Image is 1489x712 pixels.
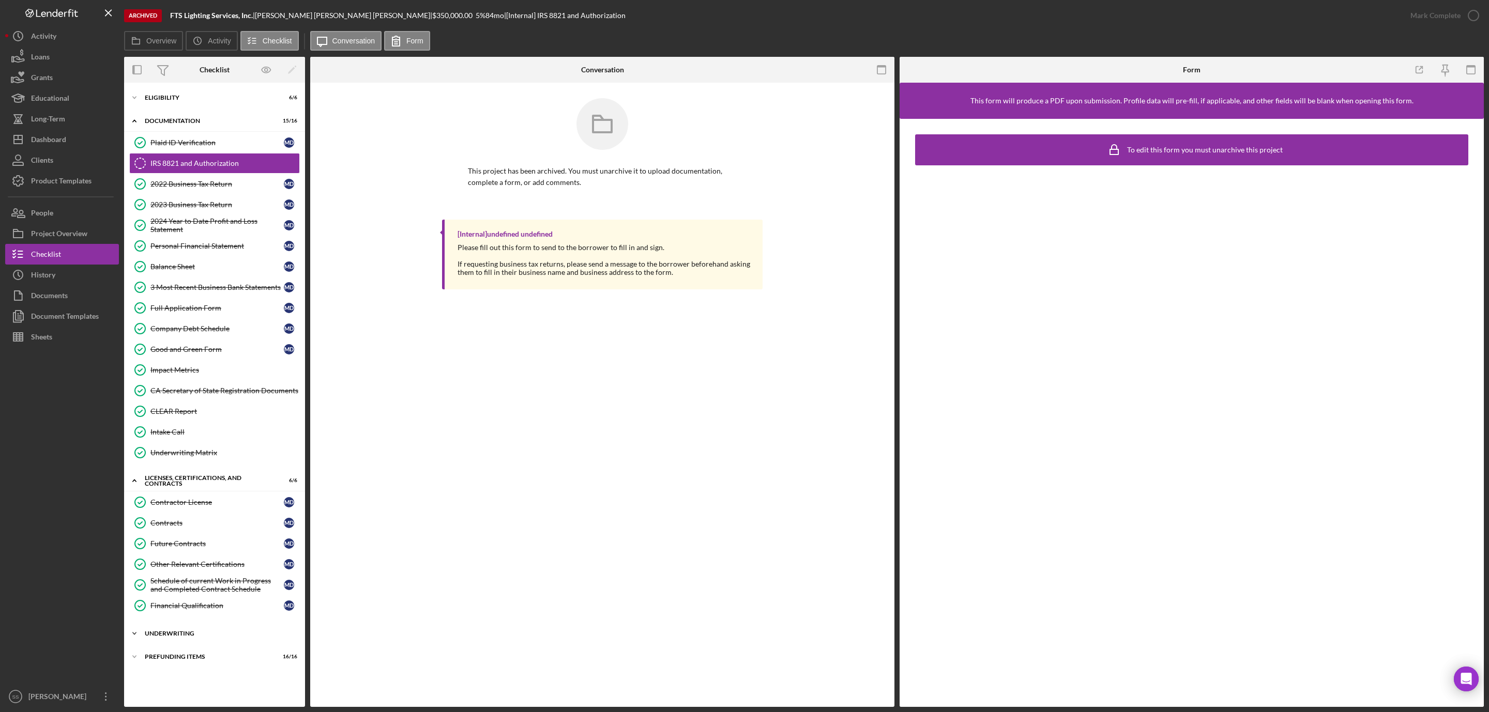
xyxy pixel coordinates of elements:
[284,261,294,272] div: M D
[150,601,284,610] div: Financial Qualification
[5,26,119,47] button: Activity
[5,265,119,285] button: History
[129,533,300,554] a: Future ContractsMD
[504,11,626,20] div: | [Internal] IRS 8821 and Authorization
[1183,66,1201,74] div: Form
[150,283,284,291] div: 3 Most Recent Business Bank Statements
[150,200,284,209] div: 2023 Business Tax Return
[279,118,297,124] div: 15 / 16
[5,285,119,306] a: Documents
[12,694,19,700] text: SS
[150,448,299,457] div: Underwriting Matrix
[129,256,300,277] a: Balance SheetMD
[31,244,61,267] div: Checklist
[31,67,53,90] div: Grants
[145,95,271,101] div: Eligibility
[129,513,300,533] a: ContractsMD
[310,31,382,51] button: Conversation
[186,31,237,51] button: Activity
[284,497,294,507] div: M D
[5,306,119,327] button: Document Templates
[150,498,284,506] div: Contractor License
[150,242,284,250] div: Personal Financial Statement
[240,31,299,51] button: Checklist
[31,150,53,173] div: Clients
[5,129,119,150] button: Dashboard
[150,180,284,188] div: 2022 Business Tax Return
[145,630,292,637] div: Underwriting
[31,109,65,132] div: Long-Term
[129,215,300,236] a: 2024 Year to Date Profit and Loss StatementMD
[5,203,119,223] button: People
[150,366,299,374] div: Impact Metrics
[284,220,294,230] div: M D
[129,554,300,575] a: Other Relevant CertificationsMD
[5,109,119,129] button: Long-Term
[129,339,300,360] a: Good and Green FormMD
[284,199,294,210] div: M D
[150,262,284,271] div: Balance Sheet
[31,47,50,70] div: Loans
[31,171,92,194] div: Product Templates
[5,244,119,265] button: Checklist
[5,171,119,191] button: Product Templates
[485,11,504,20] div: 84 mo
[150,324,284,333] div: Company Debt Schedule
[124,9,162,22] div: Archived
[129,277,300,298] a: 3 Most Recent Business Bank StatementsMD
[129,132,300,153] a: Plaid ID VerificationMD
[476,11,485,20] div: 5 %
[284,323,294,334] div: M D
[129,153,300,174] a: IRS 8821 and Authorization
[31,88,69,111] div: Educational
[150,345,284,353] div: Good and Green Form
[284,303,294,313] div: M D
[279,477,297,484] div: 6 / 6
[31,285,68,308] div: Documents
[468,165,737,189] p: This project has been archived. You must unarchive it to upload documentation, complete a form, o...
[145,654,271,660] div: Prefunding Items
[150,560,284,568] div: Other Relevant Certifications
[145,118,271,124] div: Documentation
[31,223,87,246] div: Project Overview
[150,138,284,147] div: Plaid ID Verification
[150,159,299,167] div: IRS 8821 and Authorization
[5,88,119,109] a: Educational
[284,600,294,611] div: M D
[284,559,294,569] div: M D
[5,223,119,244] button: Project Overview
[5,67,119,88] button: Grants
[146,37,176,45] label: Overview
[150,217,284,234] div: 2024 Year to Date Profit and Loss Statement
[284,538,294,549] div: M D
[129,380,300,401] a: CA Secretary of State Registration Documents
[284,282,294,292] div: M D
[129,595,300,616] a: Financial QualificationMD
[458,230,553,238] div: [Internal] undefined undefined
[284,518,294,528] div: M D
[284,179,294,189] div: M D
[31,327,52,350] div: Sheets
[284,137,294,148] div: M D
[129,360,300,380] a: Impact Metrics
[263,37,292,45] label: Checklist
[5,327,119,347] a: Sheets
[406,37,423,45] label: Form
[332,37,375,45] label: Conversation
[129,442,300,463] a: Underwriting Matrix
[129,575,300,595] a: Schedule of current Work in Progress and Completed Contract ScheduleMD
[150,407,299,415] div: CLEAR Report
[458,243,752,276] div: Please fill out this form to send to the borrower to fill in and sign. If requesting business tax...
[150,428,299,436] div: Intake Call
[284,241,294,251] div: M D
[5,150,119,171] button: Clients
